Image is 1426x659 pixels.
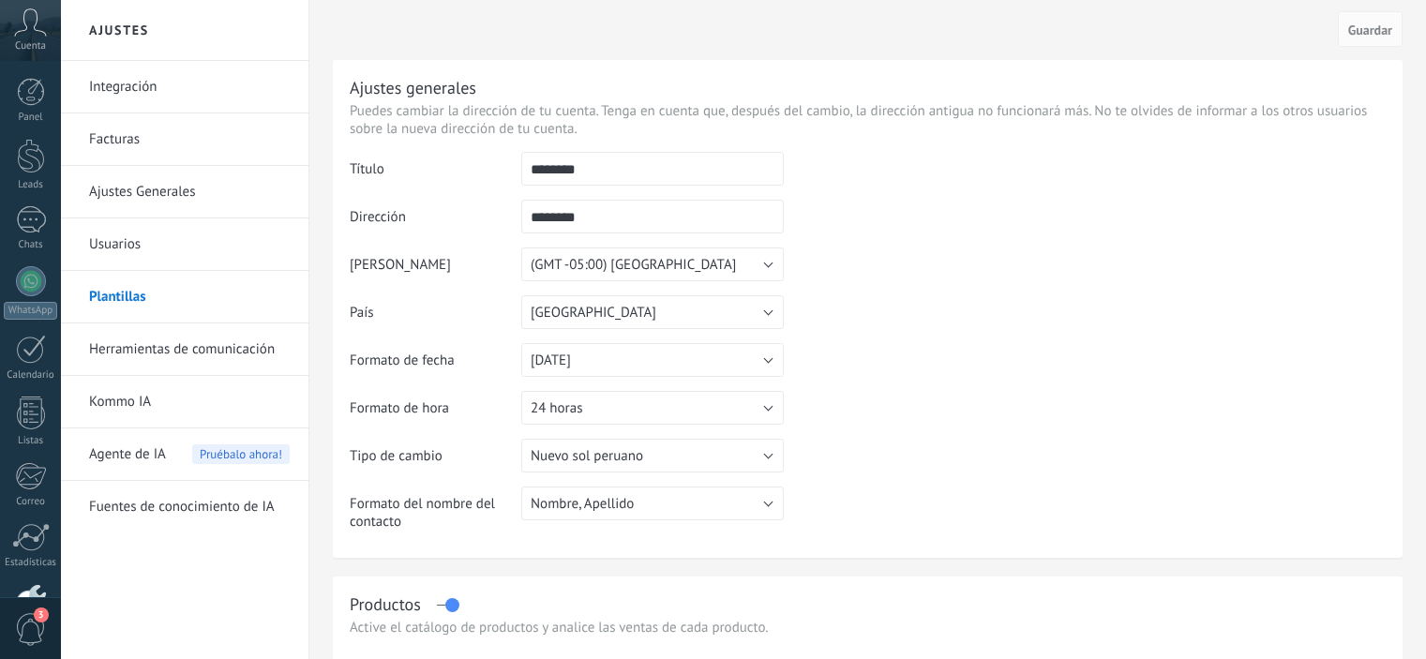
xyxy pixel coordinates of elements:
[1338,11,1403,47] button: Guardar
[89,481,290,533] a: Fuentes de conocimiento de IA
[531,352,571,369] span: [DATE]
[89,271,290,323] a: Plantillas
[4,239,58,251] div: Chats
[61,61,308,113] li: Integración
[350,200,521,247] td: Dirección
[531,304,656,322] span: [GEOGRAPHIC_DATA]
[4,369,58,382] div: Calendario
[521,391,784,425] button: 24 horas
[89,428,290,481] a: Agente de IA Pruébalo ahora!
[89,428,166,481] span: Agente de IA
[61,481,308,532] li: Fuentes de conocimiento de IA
[521,487,784,520] button: Nombre, Apellido
[521,343,784,377] button: [DATE]
[4,179,58,191] div: Leads
[350,77,476,98] div: Ajustes generales
[61,218,308,271] li: Usuarios
[192,444,290,464] span: Pruébalo ahora!
[61,323,308,376] li: Herramientas de comunicación
[15,40,46,52] span: Cuenta
[531,495,634,513] span: Nombre, Apellido
[531,256,736,274] span: (GMT -05:00) [GEOGRAPHIC_DATA]
[61,428,308,481] li: Agente de IA
[350,152,521,200] td: Título
[521,247,784,281] button: (GMT -05:00) [GEOGRAPHIC_DATA]
[61,113,308,166] li: Facturas
[531,399,582,417] span: 24 horas
[4,112,58,124] div: Panel
[350,593,421,615] div: Productos
[350,439,521,487] td: Tipo de cambio
[350,102,1386,138] p: Puedes cambiar la dirección de tu cuenta. Tenga en cuenta que, después del cambio, la dirección a...
[89,376,290,428] a: Kommo IA
[350,391,521,439] td: Formato de hora
[89,323,290,376] a: Herramientas de comunicación
[531,447,643,465] span: Nuevo sol peruano
[350,343,521,391] td: Formato de fecha
[521,295,784,329] button: [GEOGRAPHIC_DATA]
[350,619,1386,637] div: Active el catálogo de productos y analice las ventas de cada producto.
[350,295,521,343] td: País
[4,302,57,320] div: WhatsApp
[350,247,521,295] td: [PERSON_NAME]
[61,271,308,323] li: Plantillas
[89,166,290,218] a: Ajustes Generales
[89,218,290,271] a: Usuarios
[4,557,58,569] div: Estadísticas
[521,439,784,472] button: Nuevo sol peruano
[61,376,308,428] li: Kommo IA
[61,166,308,218] li: Ajustes Generales
[350,487,521,545] td: Formato del nombre del contacto
[89,61,290,113] a: Integración
[89,113,290,166] a: Facturas
[1348,23,1392,37] span: Guardar
[34,607,49,622] span: 3
[4,435,58,447] div: Listas
[4,496,58,508] div: Correo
